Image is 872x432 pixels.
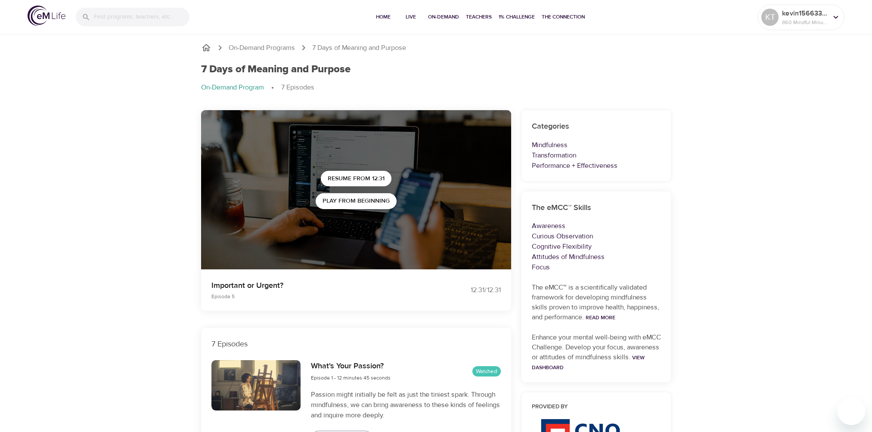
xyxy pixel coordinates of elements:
p: Curious Observation [532,231,661,241]
span: Teachers [466,12,492,22]
span: Home [373,12,394,22]
p: Important or Urgent? [211,280,426,291]
p: Mindfulness [532,140,661,150]
span: Watched [472,367,501,376]
p: Attitudes of Mindfulness [532,252,661,262]
p: Cognitive Flexibility [532,241,661,252]
span: Live [400,12,421,22]
p: 7 Episodes [211,338,501,350]
button: Play from beginning [316,193,397,209]
span: Play from beginning [323,196,390,207]
div: 12:31 / 12:31 [436,285,501,295]
button: Resume from 12:31 [321,171,391,187]
p: Performance + Effectiveness [532,160,661,171]
p: Passion might initially be felt as just the tiniest spark. Through mindfulness, we can bring awar... [311,389,500,420]
span: Resume from 12:31 [328,173,385,184]
p: 7 Episodes [281,83,314,93]
a: Read More [586,314,615,321]
div: KT [761,9,779,26]
p: 7 Days of Meaning and Purpose [312,43,406,53]
h6: Categories [532,120,661,133]
p: The eMCC™ is a scientifically validated framework for developing mindfulness skills proven to imp... [532,283,661,322]
nav: breadcrumb [201,43,671,53]
h6: The eMCC™ Skills [532,202,661,214]
a: On-Demand Programs [229,43,295,53]
nav: breadcrumb [201,83,671,93]
p: Awareness [532,221,661,231]
p: Enhance your mental well-being with eMCC Challenge. Develop your focus, awareness or attitudes of... [532,333,661,372]
p: Episode 5 [211,293,426,300]
p: On-Demand Program [201,83,264,93]
h6: Provided by [532,403,661,412]
img: logo [28,6,65,26]
h6: What's Your Passion? [311,360,391,373]
span: The Connection [542,12,585,22]
p: kevin1566334619 [782,8,828,19]
input: Find programs, teachers, etc... [94,8,189,26]
h1: 7 Days of Meaning and Purpose [201,63,351,76]
span: 1% Challenge [499,12,535,22]
span: On-Demand [428,12,459,22]
span: Episode 1 - 12 minutes 45 seconds [311,374,391,381]
p: Transformation [532,150,661,160]
p: Focus [532,262,661,272]
iframe: Button to launch messaging window [838,398,865,425]
a: View Dashboard [532,354,645,371]
p: 860 Mindful Minutes [782,19,828,26]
